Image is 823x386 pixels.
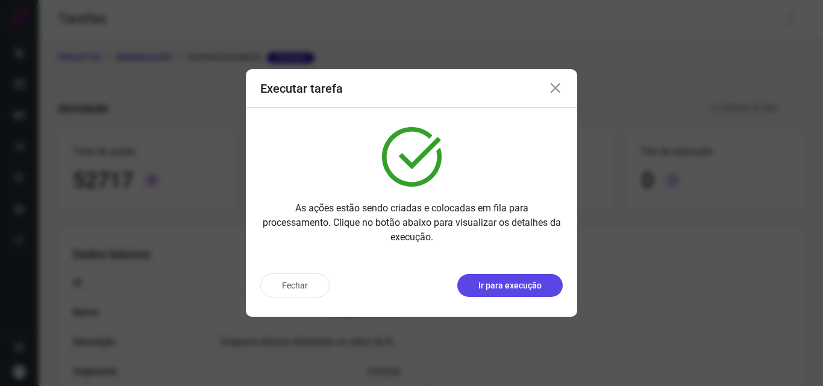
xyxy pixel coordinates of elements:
p: As ações estão sendo criadas e colocadas em fila para processamento. Clique no botão abaixo para ... [260,201,563,244]
h3: Executar tarefa [260,81,343,96]
button: Ir para execução [457,274,563,297]
p: Ir para execução [478,279,542,292]
button: Fechar [260,273,330,297]
img: verified.svg [382,127,442,187]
